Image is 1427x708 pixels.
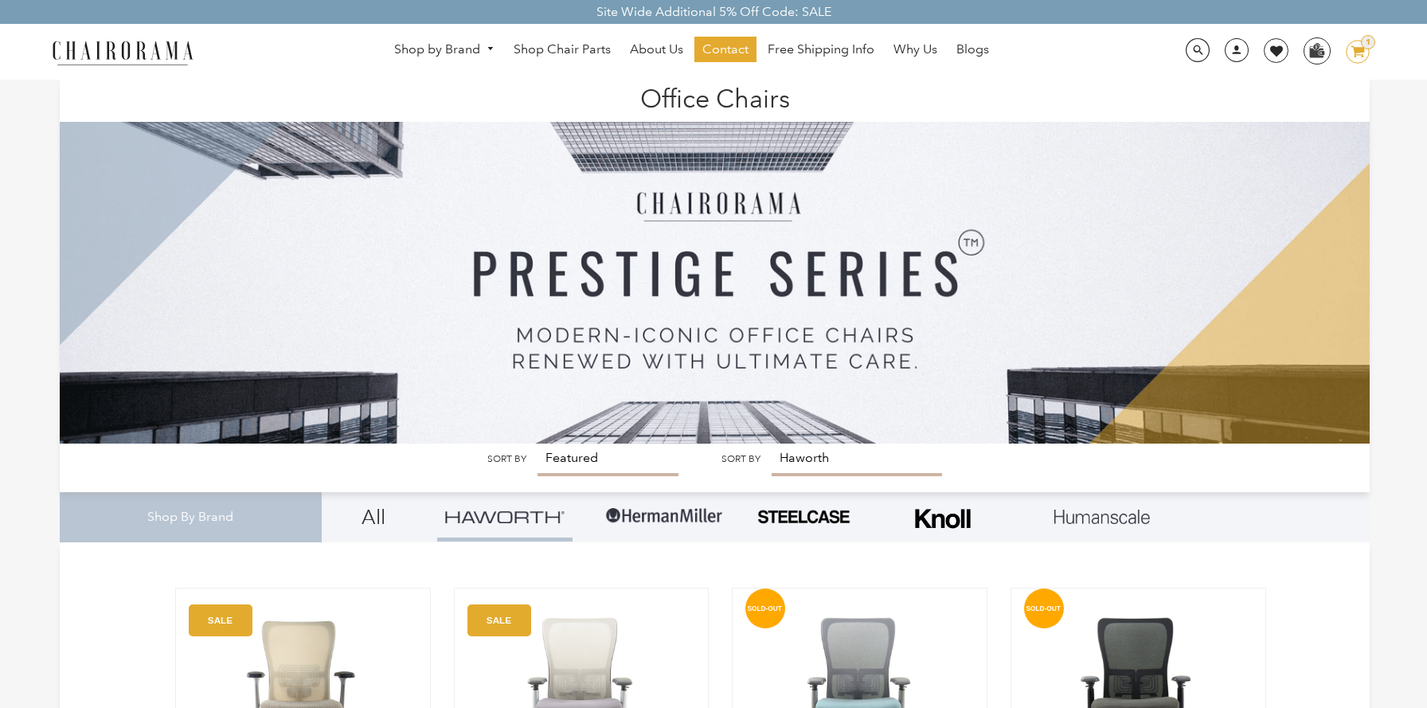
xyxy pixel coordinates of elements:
[948,37,997,62] a: Blogs
[208,615,233,625] text: SALE
[386,37,502,62] a: Shop by Brand
[445,510,565,522] img: Group_4be16a4b-c81a-4a6e-a540-764d0a8faf6e.png
[721,453,760,465] label: Sort by
[893,41,937,58] span: Why Us
[514,41,611,58] span: Shop Chair Parts
[622,37,691,62] a: About Us
[60,80,1370,444] img: Office Chairs
[1304,38,1329,62] img: WhatsApp_Image_2024-07-12_at_16.23.01.webp
[334,492,413,542] a: All
[886,37,945,62] a: Why Us
[756,508,851,526] img: PHOTO-2024-07-09-00-53-10-removebg-preview.png
[1054,510,1150,524] img: Layer_1_1.png
[702,41,749,58] span: Contact
[487,615,511,625] text: SALE
[604,492,724,540] img: Group-1.png
[911,499,975,539] img: Frame_4.png
[956,41,989,58] span: Blogs
[487,453,526,465] label: Sort by
[748,604,783,612] text: SOLD-OUT
[694,37,757,62] a: Contact
[43,38,202,66] img: chairorama
[60,492,322,542] div: Shop By Brand
[1361,35,1375,49] div: 1
[768,41,874,58] span: Free Shipping Info
[506,37,619,62] a: Shop Chair Parts
[270,37,1113,66] nav: DesktopNavigation
[1334,40,1370,64] a: 1
[760,37,882,62] a: Free Shipping Info
[630,41,683,58] span: About Us
[76,80,1355,114] h1: Office Chairs
[1026,604,1061,612] text: SOLD-OUT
